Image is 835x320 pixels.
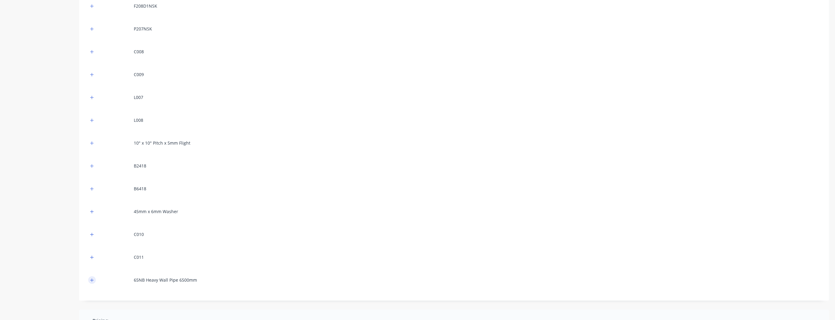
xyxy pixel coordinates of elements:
[134,117,143,123] div: L008
[134,208,178,215] div: 45mm x 6mm Washer
[134,48,144,55] div: C008
[134,163,146,169] div: B2418
[134,277,197,283] div: 65NB Heavy Wall Pipe 6500mm
[134,26,152,32] div: P207NSK
[134,231,144,237] div: C010
[134,71,144,78] div: C009
[134,140,190,146] div: 10" x 10" Pitch x 5mm Flight
[134,94,143,100] div: L007
[134,3,157,9] div: F208D1NSK
[134,254,144,260] div: C011
[134,185,146,192] div: B6418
